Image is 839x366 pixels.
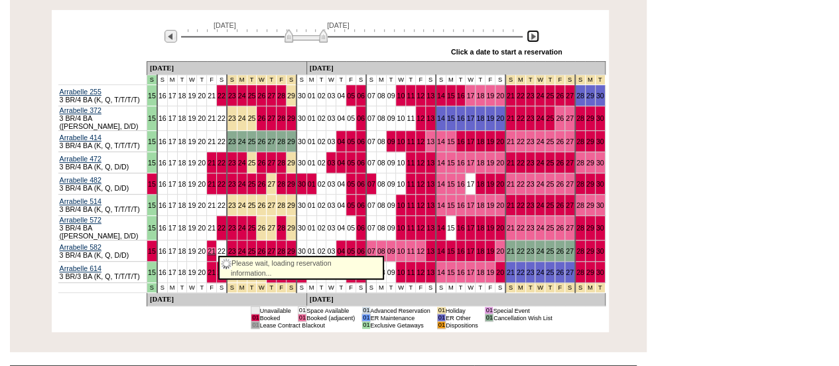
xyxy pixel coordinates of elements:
a: 30 [298,114,306,122]
a: 27 [267,114,275,122]
a: 17 [466,114,474,122]
a: 14 [437,92,445,100]
a: 10 [397,137,405,145]
a: 30 [596,201,604,209]
a: 03 [327,137,335,145]
a: 16 [159,114,166,122]
a: 29 [586,92,594,100]
a: 05 [347,137,355,145]
a: 15 [447,180,455,188]
a: 22 [517,180,525,188]
a: 28 [576,137,584,145]
a: 07 [367,180,375,188]
a: 02 [318,137,326,145]
a: 17 [168,92,176,100]
a: 15 [148,137,156,145]
a: 15 [148,159,156,167]
a: 21 [208,114,216,122]
a: 22 [517,201,525,209]
a: 29 [287,114,295,122]
a: 23 [228,92,236,100]
a: 08 [377,201,385,209]
a: 08 [377,137,385,145]
a: 08 [377,159,385,167]
a: 20 [496,137,504,145]
a: 13 [426,92,434,100]
a: 21 [208,159,216,167]
a: 01 [308,114,316,122]
a: 18 [178,92,186,100]
a: 18 [178,180,186,188]
a: 25 [546,92,554,100]
a: 18 [476,137,484,145]
a: 20 [496,201,504,209]
a: 26 [257,92,265,100]
a: 19 [486,159,494,167]
a: 24 [536,92,544,100]
a: 24 [536,137,544,145]
a: 12 [417,201,424,209]
a: 13 [426,114,434,122]
a: 21 [507,137,515,145]
a: 02 [318,114,326,122]
a: 20 [198,224,206,232]
a: 17 [168,114,176,122]
a: 27 [267,159,275,167]
a: 30 [596,159,604,167]
a: 07 [367,92,375,100]
a: 20 [496,159,504,167]
a: 06 [357,114,365,122]
a: 30 [298,159,306,167]
a: 27 [566,137,574,145]
a: 30 [298,92,306,100]
a: 26 [556,180,564,188]
a: 15 [447,201,455,209]
a: 19 [188,180,196,188]
img: Previous [164,30,177,43]
a: 18 [476,201,484,209]
a: 01 [308,201,316,209]
a: 18 [476,92,484,100]
a: 24 [536,159,544,167]
a: 29 [287,92,295,100]
a: 23 [228,114,236,122]
a: 26 [556,201,564,209]
a: 06 [357,137,365,145]
a: 03 [327,114,335,122]
a: 10 [397,180,405,188]
a: 11 [407,159,415,167]
a: 01 [308,137,316,145]
a: 01 [308,159,316,167]
a: 28 [576,159,584,167]
a: 05 [347,114,355,122]
a: 13 [426,201,434,209]
a: 23 [527,137,535,145]
a: 14 [437,114,445,122]
a: 24 [238,159,246,167]
a: 20 [198,201,206,209]
a: 25 [248,114,256,122]
a: 23 [527,114,535,122]
a: 26 [257,224,265,232]
a: 11 [407,137,415,145]
a: 27 [566,159,574,167]
a: 15 [447,137,455,145]
a: 26 [257,180,265,188]
a: 24 [238,224,246,232]
a: 29 [287,180,295,188]
a: 26 [257,137,265,145]
a: 30 [298,201,306,209]
a: 17 [168,224,176,232]
a: 28 [277,159,285,167]
a: 29 [586,114,594,122]
a: 12 [417,137,424,145]
a: 19 [486,92,494,100]
a: 09 [387,180,395,188]
a: 23 [527,92,535,100]
a: 15 [148,224,156,232]
a: 03 [327,201,335,209]
a: 24 [238,180,246,188]
a: 27 [267,224,275,232]
a: 17 [466,180,474,188]
a: 21 [208,201,216,209]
